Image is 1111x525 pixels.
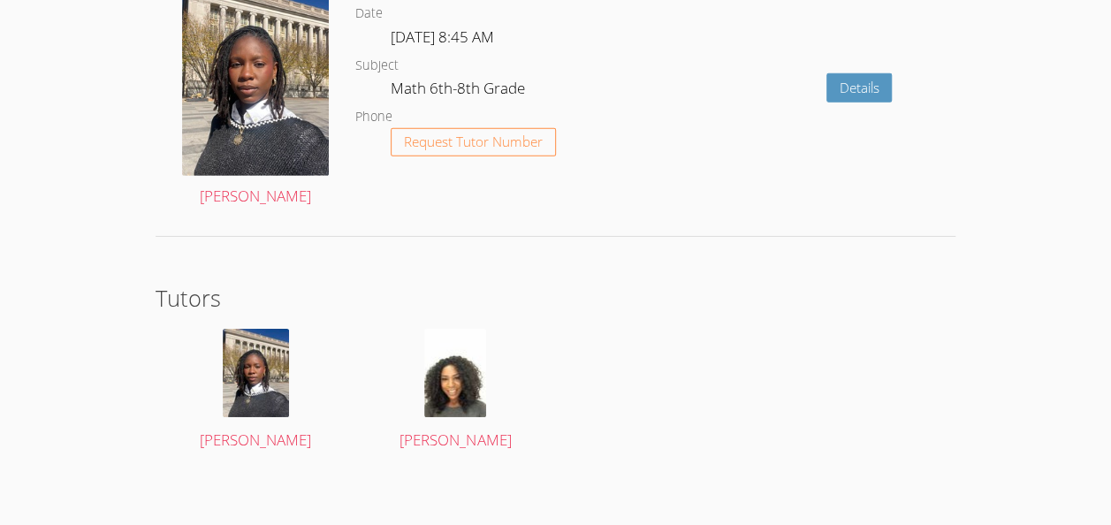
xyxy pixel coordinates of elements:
[156,281,955,315] h2: Tutors
[371,329,539,453] a: [PERSON_NAME]
[391,27,494,47] span: [DATE] 8:45 AM
[355,3,383,25] dt: Date
[223,329,289,417] img: IMG_8183.jpeg
[826,73,893,103] a: Details
[404,135,543,148] span: Request Tutor Number
[400,430,511,450] span: [PERSON_NAME]
[171,329,339,453] a: [PERSON_NAME]
[355,106,392,128] dt: Phone
[200,430,311,450] span: [PERSON_NAME]
[391,76,529,106] dd: Math 6th-8th Grade
[355,55,399,77] dt: Subject
[424,329,486,417] img: avatar.png
[391,128,556,157] button: Request Tutor Number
